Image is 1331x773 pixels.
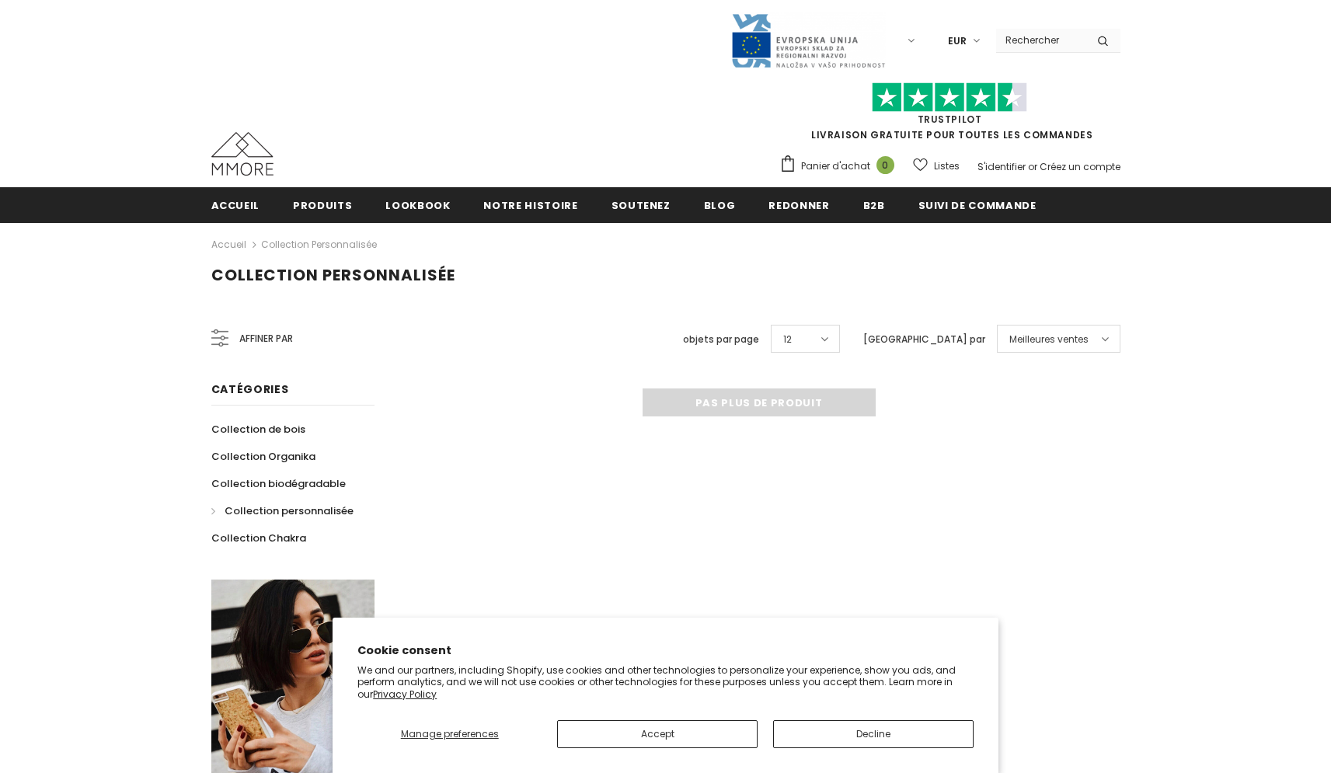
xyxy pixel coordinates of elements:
img: Faites confiance aux étoiles pilotes [872,82,1027,113]
a: Listes [913,152,960,179]
span: soutenez [611,198,671,213]
a: Accueil [211,187,260,222]
a: Lookbook [385,187,450,222]
span: LIVRAISON GRATUITE POUR TOUTES LES COMMANDES [779,89,1120,141]
button: Decline [773,720,974,748]
a: Blog [704,187,736,222]
a: Javni Razpis [730,33,886,47]
input: Search Site [996,29,1085,51]
span: 0 [876,156,894,174]
span: B2B [863,198,885,213]
span: Lookbook [385,198,450,213]
a: Collection personnalisée [211,497,354,524]
a: soutenez [611,187,671,222]
span: Meilleures ventes [1009,332,1089,347]
span: Affiner par [239,330,293,347]
a: Collection personnalisée [261,238,377,251]
img: Javni Razpis [730,12,886,69]
span: or [1028,160,1037,173]
button: Accept [557,720,758,748]
span: 12 [783,332,792,347]
a: B2B [863,187,885,222]
h2: Cookie consent [357,642,974,659]
span: Blog [704,198,736,213]
span: Listes [934,158,960,174]
span: Produits [293,198,352,213]
span: Manage preferences [401,727,499,740]
span: Collection biodégradable [211,476,346,491]
span: Suivi de commande [918,198,1037,213]
p: We and our partners, including Shopify, use cookies and other technologies to personalize your ex... [357,664,974,701]
a: S'identifier [977,160,1026,173]
a: Panier d'achat 0 [779,155,902,178]
img: Cas MMORE [211,132,274,176]
span: Collection Organika [211,449,315,464]
a: Accueil [211,235,246,254]
button: Manage preferences [357,720,542,748]
a: Créez un compte [1040,160,1120,173]
label: [GEOGRAPHIC_DATA] par [863,332,985,347]
a: Privacy Policy [373,688,437,701]
span: Notre histoire [483,198,577,213]
a: Collection biodégradable [211,470,346,497]
span: Accueil [211,198,260,213]
span: Panier d'achat [801,158,870,174]
a: Collection Organika [211,443,315,470]
a: Collection Chakra [211,524,306,552]
a: Suivi de commande [918,187,1037,222]
a: Collection de bois [211,416,305,443]
span: EUR [948,33,967,49]
span: Catégories [211,381,289,397]
a: TrustPilot [918,113,982,126]
a: Redonner [768,187,829,222]
span: Redonner [768,198,829,213]
a: Produits [293,187,352,222]
span: Collection personnalisée [225,503,354,518]
span: Collection personnalisée [211,264,455,286]
span: Collection de bois [211,422,305,437]
span: Collection Chakra [211,531,306,545]
label: objets par page [683,332,759,347]
a: Notre histoire [483,187,577,222]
